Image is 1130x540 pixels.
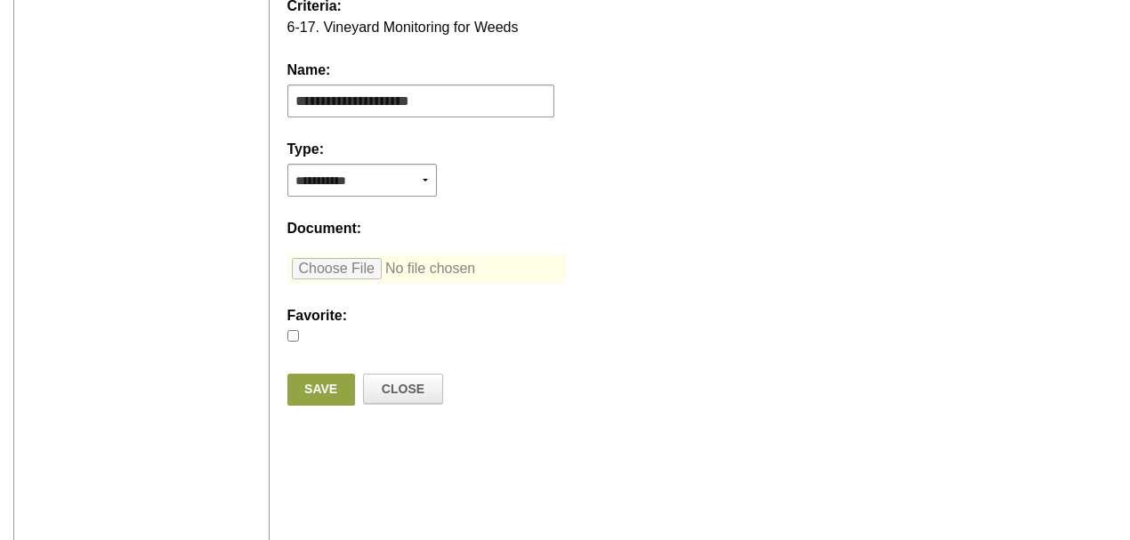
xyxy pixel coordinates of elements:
a: Save [287,374,355,406]
span: Name: [287,62,331,77]
span: Document: [287,221,362,236]
a: Close [363,374,442,404]
span: Type: [287,141,324,157]
label: Favorite: [287,308,348,323]
span: 6-17. Vineyard Monitoring for Weeds [287,20,519,35]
